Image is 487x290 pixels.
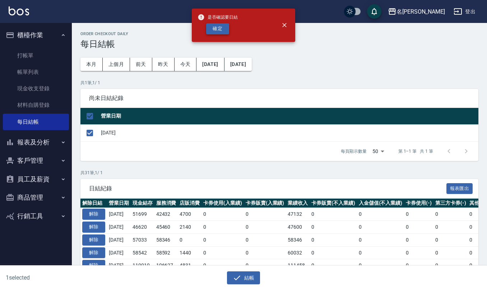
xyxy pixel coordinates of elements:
[396,7,445,16] div: 名[PERSON_NAME]
[3,80,69,97] a: 現金收支登錄
[357,199,404,208] th: 入金儲值(不入業績)
[154,208,178,221] td: 42432
[310,199,357,208] th: 卡券販賣(不入業績)
[201,221,244,234] td: 0
[3,97,69,113] a: 材料自購登錄
[178,208,201,221] td: 4700
[357,208,404,221] td: 0
[80,170,478,176] p: 共 31 筆, 1 / 1
[198,14,238,21] span: 是否確認要日結
[310,221,357,234] td: 0
[131,259,154,272] td: 110010
[286,259,310,272] td: 111458
[244,199,286,208] th: 卡券販賣(入業績)
[286,221,310,234] td: 47600
[80,58,103,71] button: 本月
[154,233,178,246] td: 58346
[433,233,468,246] td: 0
[310,246,357,259] td: 0
[201,233,244,246] td: 0
[370,142,387,161] div: 50
[3,151,69,170] button: 客戶管理
[357,233,404,246] td: 0
[357,221,404,234] td: 0
[107,199,131,208] th: 營業日期
[446,185,473,191] a: 報表匯出
[404,259,433,272] td: 0
[175,58,197,71] button: 今天
[244,208,286,221] td: 0
[244,259,286,272] td: 0
[131,246,154,259] td: 58542
[107,259,131,272] td: [DATE]
[103,58,130,71] button: 上個月
[446,183,473,194] button: 報表匯出
[227,271,260,285] button: 結帳
[196,58,224,71] button: [DATE]
[3,133,69,152] button: 報表及分析
[130,58,152,71] button: 前天
[178,199,201,208] th: 店販消費
[82,234,105,246] button: 解除
[433,199,468,208] th: 第三方卡券(-)
[404,208,433,221] td: 0
[286,199,310,208] th: 業績收入
[82,247,105,258] button: 解除
[404,221,433,234] td: 0
[404,233,433,246] td: 0
[244,246,286,259] td: 0
[451,5,478,18] button: 登出
[433,259,468,272] td: 0
[286,246,310,259] td: 60032
[154,199,178,208] th: 服務消費
[80,199,107,208] th: 解除日結
[201,199,244,208] th: 卡券使用(入業績)
[131,233,154,246] td: 57033
[154,221,178,234] td: 45460
[3,188,69,207] button: 商品管理
[310,259,357,272] td: 0
[99,124,478,141] td: [DATE]
[154,259,178,272] td: 106627
[82,222,105,233] button: 解除
[131,221,154,234] td: 46620
[154,246,178,259] td: 58592
[433,221,468,234] td: 0
[3,26,69,44] button: 櫃檯作業
[152,58,175,71] button: 昨天
[206,23,229,34] button: 確定
[310,233,357,246] td: 0
[201,208,244,221] td: 0
[80,39,478,49] h3: 每日結帳
[357,246,404,259] td: 0
[107,233,131,246] td: [DATE]
[433,208,468,221] td: 0
[404,199,433,208] th: 卡券使用(-)
[3,170,69,189] button: 員工及薪資
[3,207,69,225] button: 行銷工具
[286,233,310,246] td: 58346
[277,17,292,33] button: close
[178,246,201,259] td: 1440
[404,246,433,259] td: 0
[286,208,310,221] td: 47132
[178,233,201,246] td: 0
[3,114,69,130] a: 每日結帳
[398,148,433,154] p: 第 1–1 筆 共 1 筆
[107,221,131,234] td: [DATE]
[9,6,29,15] img: Logo
[82,260,105,271] button: 解除
[224,58,252,71] button: [DATE]
[3,64,69,80] a: 帳單列表
[99,108,478,125] th: 營業日期
[80,32,478,36] h2: Order checkout daily
[89,185,446,192] span: 日結紀錄
[244,233,286,246] td: 0
[131,208,154,221] td: 51699
[107,208,131,221] td: [DATE]
[357,259,404,272] td: 0
[201,246,244,259] td: 0
[178,259,201,272] td: 4831
[107,246,131,259] td: [DATE]
[178,221,201,234] td: 2140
